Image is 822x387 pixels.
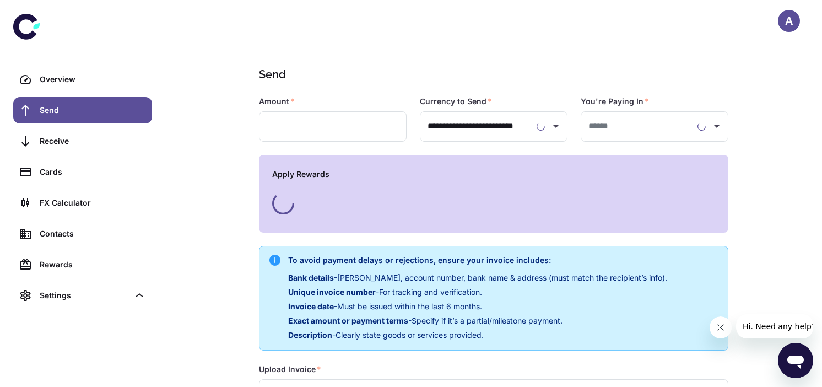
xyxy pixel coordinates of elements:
[288,273,334,282] span: Bank details
[548,119,564,134] button: Open
[13,97,152,123] a: Send
[13,66,152,93] a: Overview
[40,197,145,209] div: FX Calculator
[288,286,667,298] p: - For tracking and verification.
[13,159,152,185] a: Cards
[778,10,800,32] button: A
[13,221,152,247] a: Contacts
[259,66,724,83] h1: Send
[40,73,145,85] div: Overview
[40,166,145,178] div: Cards
[420,96,492,107] label: Currency to Send
[40,228,145,240] div: Contacts
[736,314,813,338] iframe: Message from company
[40,259,145,271] div: Rewards
[7,8,79,17] span: Hi. Need any help?
[259,96,295,107] label: Amount
[581,96,649,107] label: You're Paying In
[288,272,667,284] p: - [PERSON_NAME], account number, bank name & address (must match the recipient’s info).
[13,282,152,309] div: Settings
[288,316,408,325] span: Exact amount or payment terms
[259,364,321,375] label: Upload Invoice
[40,135,145,147] div: Receive
[288,287,376,297] span: Unique invoice number
[272,168,715,180] h6: Apply Rewards
[40,104,145,116] div: Send
[288,300,667,313] p: - Must be issued within the last 6 months.
[288,254,667,266] h6: To avoid payment delays or rejections, ensure your invoice includes:
[13,128,152,154] a: Receive
[288,330,332,340] span: Description
[288,302,334,311] span: Invoice date
[288,315,667,327] p: - Specify if it’s a partial/milestone payment.
[709,119,724,134] button: Open
[13,251,152,278] a: Rewards
[778,343,813,378] iframe: Button to launch messaging window
[710,316,732,338] iframe: Close message
[288,329,667,341] p: - Clearly state goods or services provided.
[13,190,152,216] a: FX Calculator
[40,289,129,302] div: Settings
